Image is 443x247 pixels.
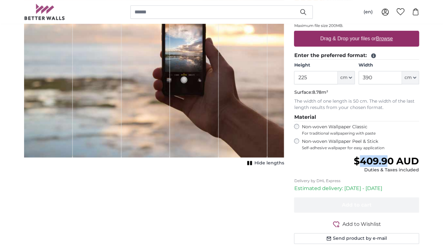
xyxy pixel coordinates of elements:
[302,131,419,136] span: For traditional wallpapering with paste
[294,89,419,96] p: Surface:
[294,178,419,183] p: Delivery by DHL Express
[294,233,419,244] button: Send product by e-mail
[402,71,419,84] button: cm
[245,159,284,168] button: Hide lengths
[312,89,328,95] span: 8.78m²
[302,145,419,150] span: Self-adhesive wallpaper for easy application
[294,98,419,111] p: The width of one length is 50 cm. The width of the last length results from your chosen format.
[24,4,65,20] img: Betterwalls
[294,23,419,28] p: Maximum file size 200MB.
[294,113,419,121] legend: Material
[294,52,419,60] legend: Enter the preferred format:
[302,124,419,136] label: Non-woven Wallpaper Classic
[338,71,355,84] button: cm
[359,62,419,68] label: Width
[318,32,395,45] label: Drag & Drop your files or
[342,202,371,208] span: Add to cart
[294,220,419,228] button: Add to Wishlist
[340,74,347,81] span: cm
[294,185,419,192] p: Estimated delivery: [DATE] - [DATE]
[354,167,419,173] div: Duties & Taxes included
[254,160,284,166] span: Hide lengths
[404,74,412,81] span: cm
[358,6,377,18] button: (en)
[354,155,419,167] span: $409.90 AUD
[376,36,393,41] u: Browse
[342,220,381,228] span: Add to Wishlist
[302,138,419,150] label: Non-woven Wallpaper Peel & Stick
[294,62,354,68] label: Height
[294,197,419,212] button: Add to cart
